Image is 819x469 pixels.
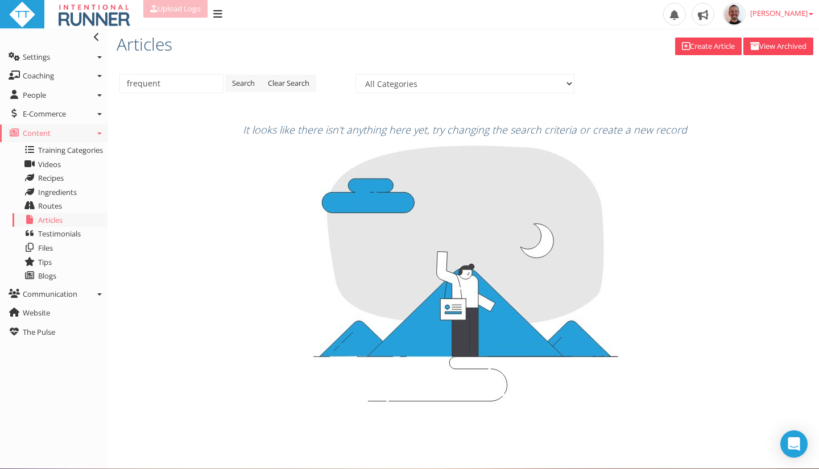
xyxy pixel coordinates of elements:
[23,128,51,138] span: Content
[38,271,56,281] span: Blogs
[225,74,262,92] a: Search
[38,145,103,155] span: Training Categories
[23,109,66,119] span: E-Commerce
[38,201,62,211] span: Routes
[38,229,81,239] span: Testimonials
[53,1,135,28] img: IntentionalRunnerlogoClientPortalandLoginPage.jpg
[243,123,687,136] i: It looks like there isn't anything here yet, try changing the search criteria or create a new record
[117,35,460,53] h3: Articles
[750,8,813,18] span: [PERSON_NAME]
[261,74,316,92] a: Clear Search
[13,213,107,227] a: Articles
[238,141,693,410] img: empty-state-feedback.jpg
[780,430,808,458] div: Open Intercom Messenger
[13,199,107,213] a: Routes
[9,1,36,28] img: ttbadgewhite_48x48.png
[38,187,77,197] span: Ingredients
[23,70,54,81] span: Coaching
[119,74,224,93] input: Search
[13,185,107,200] a: Ingredients
[38,257,52,267] span: Tips
[13,255,107,269] a: Tips
[723,3,746,26] img: f8fe0c634f4026adfcfc8096b3aed953
[23,289,77,299] span: Communication
[13,241,107,255] a: Files
[38,159,61,169] span: Videos
[13,157,107,172] a: Videos
[23,327,55,337] span: The Pulse
[38,173,64,183] span: Recipes
[675,38,742,55] a: Create Article
[743,38,813,55] a: View Archived
[23,52,50,62] span: Settings
[13,227,107,241] a: Testimonials
[13,143,107,157] a: Training Categories
[38,243,53,253] span: Files
[13,269,107,283] a: Blogs
[13,171,107,185] a: Recipes
[23,90,46,100] span: People
[38,215,63,225] span: Articles
[23,308,50,318] span: Website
